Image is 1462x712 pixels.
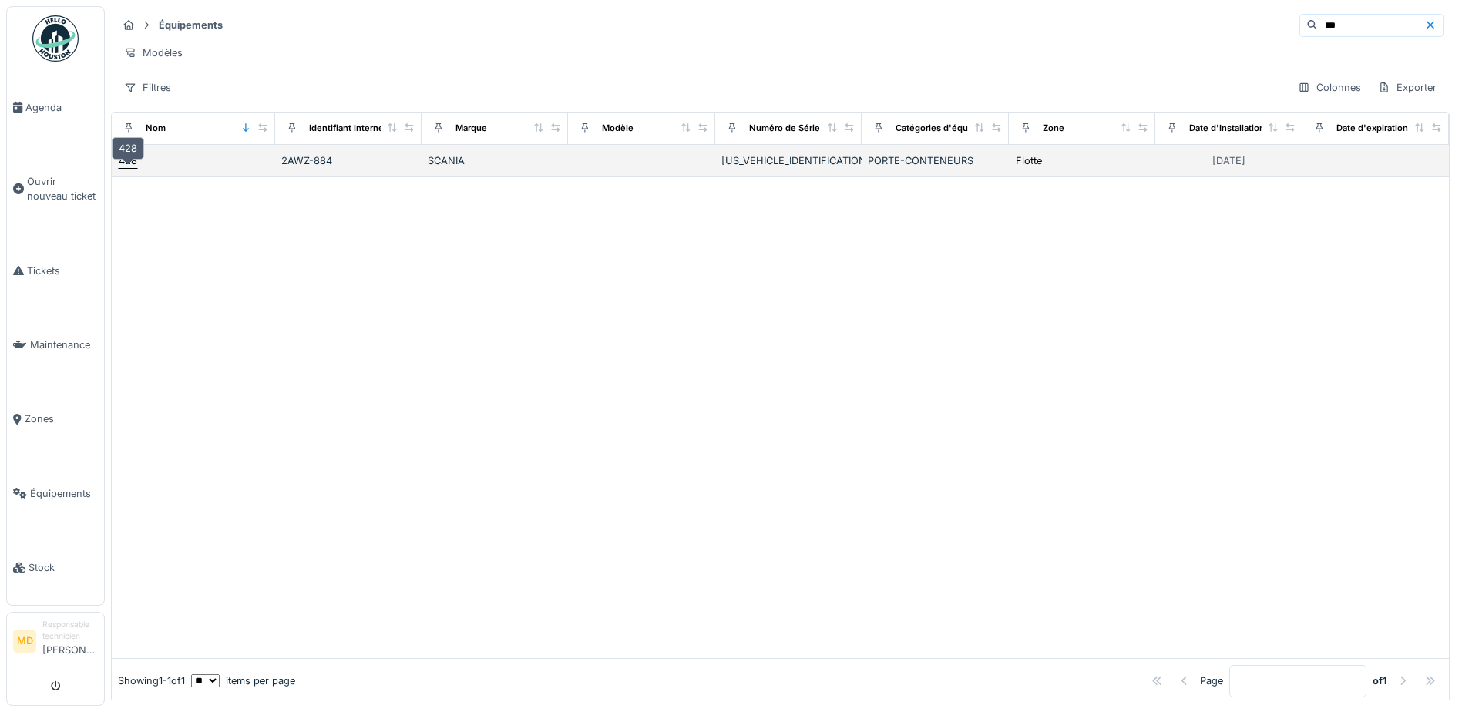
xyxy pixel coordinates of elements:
div: SCANIA [428,153,562,168]
div: Date d'expiration [1336,122,1408,135]
div: Showing 1 - 1 of 1 [118,673,185,688]
div: Responsable technicien [42,619,98,643]
div: [US_VEHICLE_IDENTIFICATION_NUMBER] [721,153,855,168]
div: [DATE] [1212,153,1245,168]
div: Modèles [117,42,190,64]
span: Zones [25,411,98,426]
div: 428 [112,137,144,160]
div: Colonnes [1291,76,1368,99]
span: Tickets [27,264,98,278]
a: Agenda [7,70,104,144]
span: Agenda [25,100,98,115]
img: Badge_color-CXgf-gQk.svg [32,15,79,62]
div: Date d'Installation [1189,122,1265,135]
div: 428 [119,153,137,168]
div: PORTE-CONTENEURS [868,153,1002,168]
div: Page [1200,673,1223,688]
div: Catégories d'équipement [896,122,1003,135]
div: Filtres [117,76,178,99]
div: 2AWZ-884 [281,153,415,168]
a: Zones [7,382,104,456]
span: Équipements [30,486,98,501]
div: Flotte [1016,153,1042,168]
div: Marque [455,122,487,135]
span: Ouvrir nouveau ticket [27,174,98,203]
a: Stock [7,531,104,605]
li: [PERSON_NAME] [42,619,98,663]
div: items per page [191,673,295,688]
strong: of 1 [1373,673,1387,688]
a: MD Responsable technicien[PERSON_NAME] [13,619,98,667]
span: Maintenance [30,338,98,352]
strong: Équipements [153,18,229,32]
div: Nom [146,122,166,135]
div: Modèle [602,122,634,135]
div: Zone [1043,122,1064,135]
a: Maintenance [7,307,104,381]
a: Équipements [7,456,104,530]
span: Stock [29,560,98,575]
a: Tickets [7,233,104,307]
div: Identifiant interne [309,122,384,135]
div: Exporter [1371,76,1444,99]
li: MD [13,630,36,653]
a: Ouvrir nouveau ticket [7,144,104,233]
div: Numéro de Série [749,122,820,135]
